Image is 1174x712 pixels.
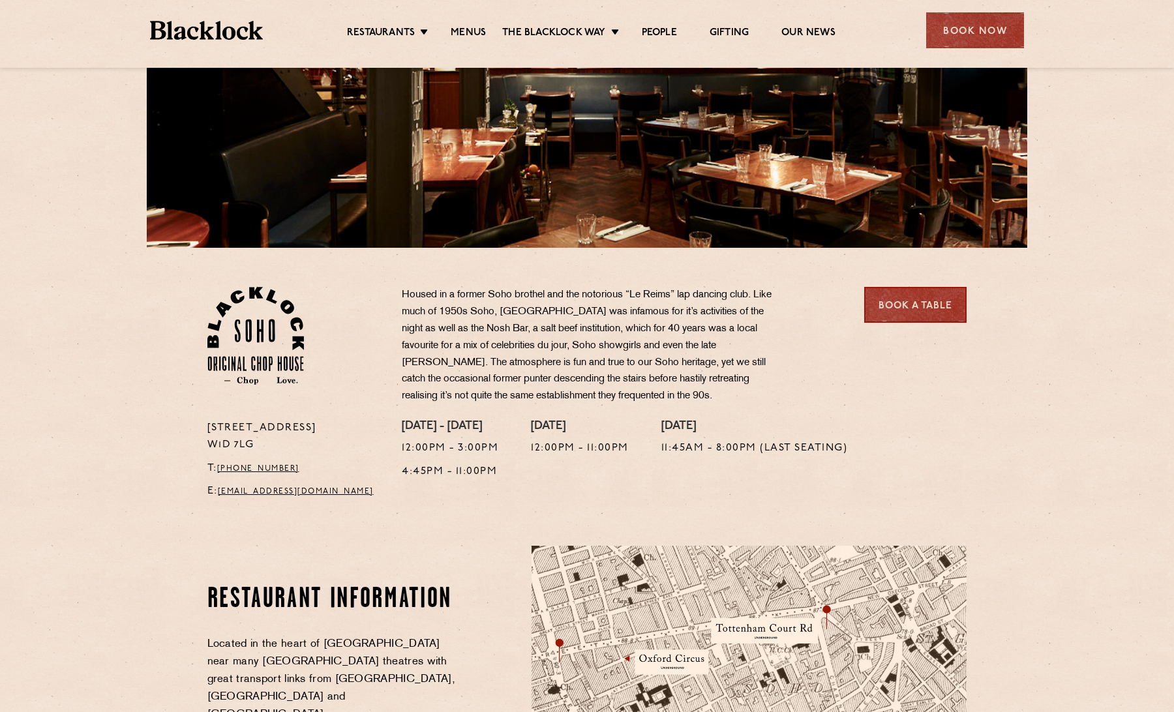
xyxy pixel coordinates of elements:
div: Book Now [926,12,1024,48]
h4: [DATE] [661,420,848,434]
a: Our News [781,27,835,41]
p: 4:45pm - 11:00pm [402,464,498,481]
p: E: [207,483,383,500]
p: Housed in a former Soho brothel and the notorious “Le Reims” lap dancing club. Like much of 1950s... [402,287,787,405]
a: People [642,27,677,41]
a: Restaurants [347,27,415,41]
a: Book a Table [864,287,967,323]
a: [EMAIL_ADDRESS][DOMAIN_NAME] [218,488,374,496]
a: The Blacklock Way [502,27,605,41]
p: 12:00pm - 3:00pm [402,440,498,457]
a: Gifting [710,27,749,41]
p: 11:45am - 8:00pm (Last seating) [661,440,848,457]
a: Menus [451,27,486,41]
p: [STREET_ADDRESS] W1D 7LG [207,420,383,454]
h2: Restaurant information [207,584,457,616]
img: Soho-stamp-default.svg [207,287,305,385]
h4: [DATE] [531,420,629,434]
p: 12:00pm - 11:00pm [531,440,629,457]
a: [PHONE_NUMBER] [217,465,299,473]
img: BL_Textured_Logo-footer-cropped.svg [150,21,263,40]
h4: [DATE] - [DATE] [402,420,498,434]
p: T: [207,460,383,477]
